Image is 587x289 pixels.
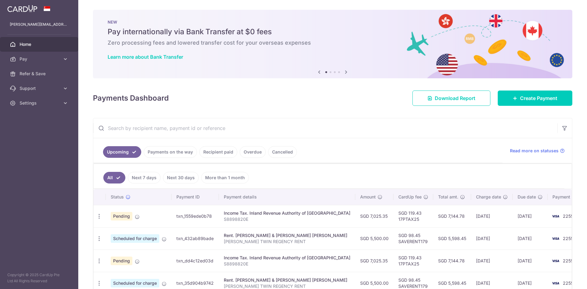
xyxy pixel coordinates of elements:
span: Status [111,194,124,200]
td: [DATE] [471,227,513,250]
td: [DATE] [471,250,513,272]
span: Settings [20,100,60,106]
span: Support [20,85,60,91]
img: Bank Card [549,257,562,265]
a: Learn more about Bank Transfer [108,54,183,60]
td: txn_dd4c12ed03d [172,250,219,272]
span: 2255 [563,213,573,219]
a: All [103,172,125,183]
span: Pending [111,257,132,265]
td: SGD 7,144.78 [433,205,471,227]
div: Income Tax. Inland Revenue Authority of [GEOGRAPHIC_DATA] [224,210,350,216]
span: 2255 [563,280,573,286]
a: More than 1 month [201,172,249,183]
span: Pending [111,212,132,220]
div: Income Tax. Inland Revenue Authority of [GEOGRAPHIC_DATA] [224,255,350,261]
a: Cancelled [268,146,297,158]
div: Rent. [PERSON_NAME] & [PERSON_NAME] [PERSON_NAME] [224,232,350,239]
a: Overdue [240,146,266,158]
td: SGD 7,144.78 [433,250,471,272]
img: CardUp [7,5,37,12]
td: [DATE] [471,205,513,227]
span: Charge date [476,194,501,200]
p: [PERSON_NAME][EMAIL_ADDRESS][DOMAIN_NAME] [10,21,68,28]
p: S8898820E [224,216,350,222]
span: 2255 [563,258,573,263]
td: SGD 119.43 17PTAX25 [393,250,433,272]
h4: Payments Dashboard [93,93,169,104]
input: Search by recipient name, payment id or reference [93,118,557,138]
span: CardUp fee [398,194,422,200]
a: Upcoming [103,146,141,158]
a: Next 7 days [128,172,161,183]
span: Download Report [435,94,475,102]
a: Recipient paid [199,146,237,158]
td: SGD 98.45 SAVERENT179 [393,227,433,250]
h6: Zero processing fees and lowered transfer cost for your overseas expenses [108,39,558,46]
a: Read more on statuses [510,148,565,154]
span: Home [20,41,60,47]
p: NEW [108,20,558,24]
td: [DATE] [513,205,548,227]
th: Payment details [219,189,355,205]
p: [PERSON_NAME] TWIN REGENCY RENT [224,239,350,245]
img: Bank transfer banner [93,10,572,78]
div: Rent. [PERSON_NAME] & [PERSON_NAME] [PERSON_NAME] [224,277,350,283]
h5: Pay internationally via Bank Transfer at $0 fees [108,27,558,37]
span: Pay [20,56,60,62]
span: Due date [518,194,536,200]
span: 2255 [563,236,573,241]
td: txn_432ab89bade [172,227,219,250]
span: Read more on statuses [510,148,559,154]
th: Payment ID [172,189,219,205]
span: Scheduled for charge [111,279,159,287]
span: Scheduled for charge [111,234,159,243]
span: Total amt. [438,194,458,200]
span: Amount [360,194,376,200]
a: Next 30 days [163,172,199,183]
td: SGD 7,025.35 [355,250,393,272]
td: SGD 5,598.45 [433,227,471,250]
img: Bank Card [549,235,562,242]
a: Payments on the way [144,146,197,158]
td: SGD 119.43 17PTAX25 [393,205,433,227]
span: Refer & Save [20,71,60,77]
td: SGD 5,500.00 [355,227,393,250]
td: SGD 7,025.35 [355,205,393,227]
span: Create Payment [520,94,557,102]
td: [DATE] [513,250,548,272]
p: S8898820E [224,261,350,267]
img: Bank Card [549,280,562,287]
a: Download Report [412,91,490,106]
td: txn_1559ede0b78 [172,205,219,227]
img: Bank Card [549,213,562,220]
td: [DATE] [513,227,548,250]
a: Create Payment [498,91,572,106]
